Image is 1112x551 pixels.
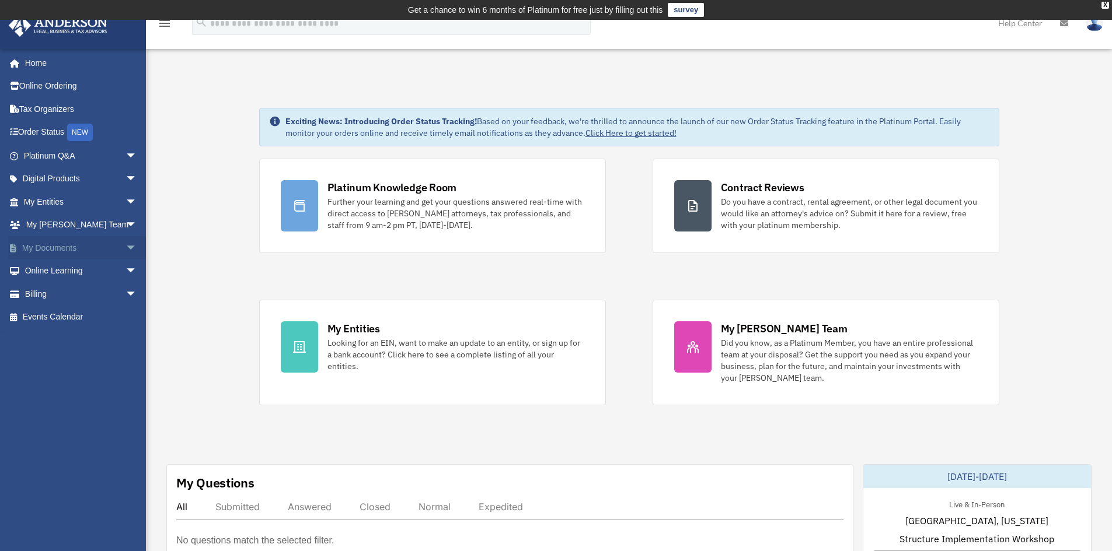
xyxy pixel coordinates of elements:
div: NEW [67,124,93,141]
span: arrow_drop_down [126,144,149,168]
div: Do you have a contract, rental agreement, or other legal document you would like an attorney's ad... [721,196,978,231]
a: My Documentsarrow_drop_down [8,236,155,259]
span: arrow_drop_down [126,190,149,214]
div: Further your learning and get your questions answered real-time with direct access to [PERSON_NAM... [327,196,584,231]
a: Order StatusNEW [8,121,155,145]
span: arrow_drop_down [126,259,149,283]
a: Tax Organizers [8,97,155,121]
div: Submitted [215,501,260,513]
a: Online Ordering [8,75,155,98]
div: close [1101,2,1109,9]
div: Contract Reviews [721,180,804,195]
a: Click Here to get started! [585,128,677,138]
a: Digital Productsarrow_drop_down [8,167,155,191]
a: Home [8,51,149,75]
a: Billingarrow_drop_down [8,282,155,306]
div: My Entities [327,321,380,336]
a: My [PERSON_NAME] Teamarrow_drop_down [8,213,155,237]
div: Get a chance to win 6 months of Platinum for free just by filling out this [408,3,663,17]
span: Structure Implementation Workshop [900,532,1054,546]
img: Anderson Advisors Platinum Portal [5,14,111,37]
i: search [195,16,208,29]
span: arrow_drop_down [126,236,149,260]
a: My [PERSON_NAME] Team Did you know, as a Platinum Member, you have an entire professional team at... [653,300,999,405]
div: Based on your feedback, we're thrilled to announce the launch of our new Order Status Tracking fe... [285,115,989,139]
span: [GEOGRAPHIC_DATA], [US_STATE] [905,514,1048,528]
a: Events Calendar [8,306,155,329]
span: arrow_drop_down [126,282,149,306]
a: My Entities Looking for an EIN, want to make an update to an entity, or sign up for a bank accoun... [259,300,606,405]
div: Expedited [479,501,523,513]
div: Answered [288,501,332,513]
strong: Exciting News: Introducing Order Status Tracking! [285,116,477,127]
div: Live & In-Person [940,497,1014,510]
span: arrow_drop_down [126,167,149,191]
a: survey [668,3,704,17]
a: Platinum Q&Aarrow_drop_down [8,144,155,167]
a: Contract Reviews Do you have a contract, rental agreement, or other legal document you would like... [653,159,999,253]
div: All [176,501,187,513]
img: User Pic [1086,15,1103,31]
span: arrow_drop_down [126,213,149,237]
div: Normal [419,501,451,513]
div: [DATE]-[DATE] [863,465,1091,488]
div: Looking for an EIN, want to make an update to an entity, or sign up for a bank account? Click her... [327,337,584,372]
div: My Questions [176,474,255,492]
div: Closed [360,501,391,513]
p: No questions match the selected filter. [176,532,334,549]
a: Online Learningarrow_drop_down [8,259,155,283]
div: Did you know, as a Platinum Member, you have an entire professional team at your disposal? Get th... [721,337,978,384]
a: menu [158,20,172,30]
div: My [PERSON_NAME] Team [721,321,848,336]
a: My Entitiesarrow_drop_down [8,190,155,213]
a: Platinum Knowledge Room Further your learning and get your questions answered real-time with dire... [259,159,606,253]
i: menu [158,16,172,30]
div: Platinum Knowledge Room [327,180,457,195]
